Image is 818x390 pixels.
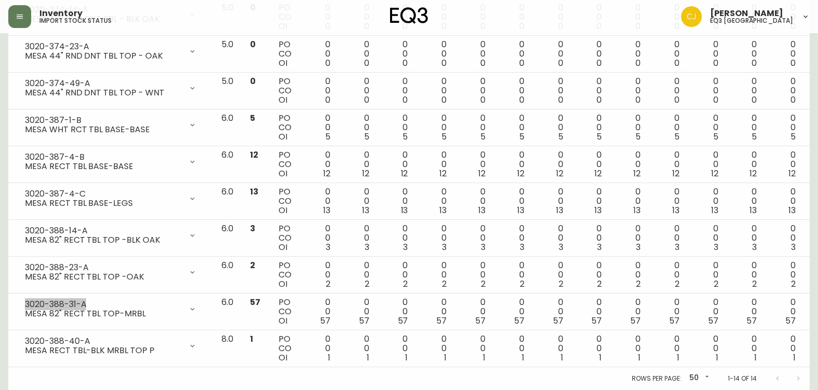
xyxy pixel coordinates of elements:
div: 0 0 [308,77,330,105]
div: 3020-374-49-AMESA 44" RND DNT TBL TOP - WNT [17,77,205,100]
div: 0 0 [386,150,408,178]
div: 3020-387-1-BMESA WHT RCT TBL BASE-BASE [17,114,205,136]
span: 13 [439,204,447,216]
span: 2 [403,278,408,290]
div: 3020-374-23-A [25,42,182,51]
span: 13 [517,204,524,216]
span: 57 [708,315,718,327]
div: 0 0 [696,261,718,289]
div: 0 0 [618,224,641,252]
div: 0 0 [773,298,796,326]
div: MESA RECT TBL BASE-BASE [25,162,182,171]
span: 5 [635,131,641,143]
div: 0 0 [463,114,486,142]
span: 12 [323,168,330,179]
div: 0 0 [735,77,757,105]
span: 12 [594,168,602,179]
div: 0 0 [696,114,718,142]
div: MESA 82" RECT TBL TOP -OAK [25,272,182,282]
span: Inventory [39,9,82,18]
span: 13 [633,204,641,216]
div: 0 0 [657,114,680,142]
span: 57 [553,315,563,327]
div: 0 0 [735,114,757,142]
span: 13 [401,204,408,216]
div: 3020-387-4-C [25,189,182,199]
span: OI [279,315,287,327]
div: 50 [685,370,711,387]
div: 0 0 [386,298,408,326]
div: 0 0 [735,224,757,252]
div: 3020-388-31-AMESA 82" RECT TBL TOP-MRBL [17,298,205,321]
h5: import stock status [39,18,112,24]
span: 57 [398,315,408,327]
div: 0 0 [502,40,524,68]
span: 5 [752,131,757,143]
div: 0 0 [502,114,524,142]
div: 0 0 [579,187,602,215]
div: 0 0 [657,335,680,363]
div: 0 0 [347,77,369,105]
div: 3020-387-4-BMESA RECT TBL BASE-BASE [17,150,205,173]
div: 0 0 [773,224,796,252]
div: 0 0 [579,224,602,252]
div: 0 0 [347,335,369,363]
div: 0 0 [735,40,757,68]
div: 0 0 [579,261,602,289]
div: 0 0 [773,150,796,178]
span: 3 [520,241,524,253]
span: 1 [522,352,524,364]
div: 0 0 [579,335,602,363]
span: 57 [320,315,330,327]
span: 2 [365,278,369,290]
span: 0 [791,57,796,69]
span: 1 [250,333,253,345]
td: 6.0 [213,183,242,220]
div: 0 0 [347,187,369,215]
div: 0 0 [347,150,369,178]
span: 12 [556,168,563,179]
span: 5 [403,131,408,143]
span: 5 [558,131,563,143]
div: 0 0 [657,150,680,178]
span: 57 [591,315,602,327]
span: 13 [594,204,602,216]
span: 2 [791,278,796,290]
span: 1 [328,352,330,364]
span: 0 [519,57,524,69]
div: 0 0 [735,150,757,178]
div: 0 0 [618,187,641,215]
div: 0 0 [735,298,757,326]
div: 0 0 [463,224,486,252]
h5: eq3 [GEOGRAPHIC_DATA] [710,18,793,24]
div: 0 0 [618,150,641,178]
span: 57 [250,296,260,308]
span: 2 [326,278,330,290]
div: 0 0 [502,298,524,326]
span: 0 [713,57,718,69]
span: 3 [752,241,757,253]
div: 0 0 [773,77,796,105]
span: 5 [674,131,680,143]
div: 0 0 [657,298,680,326]
div: MESA 82" RECT TBL TOP-MRBL [25,309,182,318]
div: 0 0 [502,224,524,252]
td: 6.0 [213,220,242,257]
span: 13 [672,204,680,216]
td: 5.0 [213,36,242,73]
div: PO CO [279,335,292,363]
div: 0 0 [696,335,718,363]
span: 5 [519,131,524,143]
span: 1 [599,352,602,364]
span: 5 [441,131,447,143]
div: 0 0 [696,40,718,68]
div: 0 0 [735,335,757,363]
div: 0 0 [696,298,718,326]
div: 0 0 [773,114,796,142]
span: 13 [362,204,369,216]
div: 3020-388-14-AMESA 82" RECT TBL TOP -BLK OAK [17,224,205,247]
div: 0 0 [773,335,796,363]
span: 12 [788,168,796,179]
span: 5 [791,131,796,143]
div: 0 0 [735,261,757,289]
